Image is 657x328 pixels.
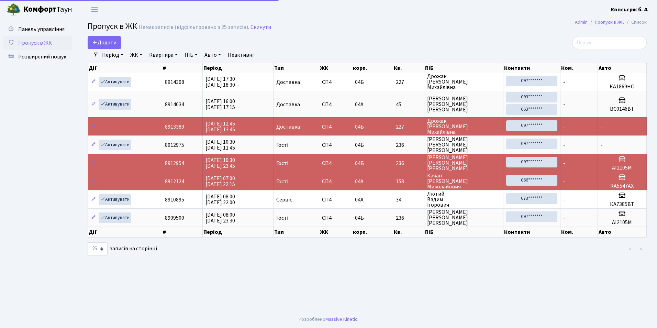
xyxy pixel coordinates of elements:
span: Гості [276,215,288,221]
span: 158 [396,179,421,184]
span: Гості [276,179,288,184]
span: 04Б [355,123,364,131]
a: ЖК [127,49,145,61]
th: # [162,63,203,73]
a: Пропуск в ЖК [3,36,72,50]
span: 04А [355,196,364,204]
a: Активувати [99,212,131,223]
a: Активувати [99,99,131,110]
th: Кв. [393,63,424,73]
span: [DATE] 07:00 [DATE] 22:15 [205,175,235,188]
h5: КА7385ВТ [601,201,644,208]
span: 227 [396,124,421,130]
button: Переключити навігацію [86,4,103,15]
th: ПІБ [424,63,503,73]
span: СП4 [322,161,349,166]
span: - [563,214,565,222]
span: [PERSON_NAME] [PERSON_NAME] [PERSON_NAME] [427,209,500,226]
span: - [563,160,565,167]
span: - [563,78,565,86]
a: Період [99,49,126,61]
span: Панель управління [18,25,65,33]
span: 8914308 [165,78,184,86]
span: СП4 [322,124,349,130]
span: Гості [276,161,288,166]
div: Розроблено . [299,316,358,323]
th: корп. [352,227,393,237]
span: [PERSON_NAME] [PERSON_NAME] [PERSON_NAME] [427,155,500,171]
span: [DATE] 10:30 [DATE] 23:45 [205,156,235,170]
a: Massive Kinetic [325,316,357,323]
th: ЖК [319,63,352,73]
b: Комфорт [23,4,56,15]
span: - [601,141,603,149]
h5: ВС0146ВТ [601,106,644,112]
span: СП4 [322,179,349,184]
span: Лютий Вадим Ігорович [427,191,500,208]
span: Розширений пошук [18,53,66,61]
span: Таун [23,4,72,15]
span: 8914034 [165,101,184,108]
span: - [563,123,565,131]
a: Консьєрж б. 4. [611,6,649,14]
th: Період [203,63,274,73]
span: [DATE] 16:00 [DATE] 17:15 [205,98,235,111]
th: Контакти [503,63,560,73]
span: 34 [396,197,421,203]
span: 04А [355,178,364,185]
span: [DATE] 10:30 [DATE] 11:45 [205,138,235,152]
h5: АІ2105М [601,165,644,171]
h5: АІ2105М [601,219,644,226]
span: Дрожак [PERSON_NAME] Михайлівна [427,118,500,135]
span: 8912954 [165,160,184,167]
a: Admin [575,19,588,26]
label: записів на сторінці [88,242,157,255]
span: 04Б [355,160,364,167]
a: Авто [202,49,224,61]
span: 8912975 [165,141,184,149]
span: Гості [276,142,288,148]
nav: breadcrumb [565,15,657,30]
th: Авто [598,63,647,73]
th: Дії [88,227,162,237]
h5: КА1869НО [601,84,644,90]
span: [PERSON_NAME] [PERSON_NAME] [PERSON_NAME] [427,96,500,112]
span: 04Б [355,214,364,222]
span: - [563,196,565,204]
input: Пошук... [572,36,647,49]
span: Дрожак [PERSON_NAME] Михайлівна [427,74,500,90]
span: Сервіс [276,197,292,203]
th: Тип [274,227,319,237]
th: Кв. [393,227,424,237]
a: Пропуск в ЖК [595,19,624,26]
th: ЖК [319,227,352,237]
span: - [563,141,565,149]
th: # [162,227,203,237]
span: [DATE] 08:00 [DATE] 22:00 [205,193,235,206]
a: Активувати [99,140,131,150]
span: - [563,101,565,108]
span: Пропуск в ЖК [88,20,137,32]
img: logo.png [7,3,21,17]
span: 236 [396,142,421,148]
span: СП4 [322,102,349,107]
th: Ком. [560,63,598,73]
span: 04Б [355,78,364,86]
span: 04Б [355,141,364,149]
a: Панель управління [3,22,72,36]
span: Пропуск в ЖК [18,39,52,47]
span: [DATE] 17:30 [DATE] 18:30 [205,75,235,89]
span: 04А [355,101,364,108]
a: Скинути [250,24,271,31]
span: 236 [396,161,421,166]
span: Доставка [276,79,300,85]
span: Доставка [276,102,300,107]
span: [PERSON_NAME] [PERSON_NAME] [PERSON_NAME] [427,136,500,153]
a: Активувати [99,194,131,205]
a: Розширений пошук [3,50,72,64]
span: 8910895 [165,196,184,204]
span: СП4 [322,215,349,221]
span: СП4 [322,79,349,85]
div: Немає записів (відфільтровано з 25 записів). [139,24,249,31]
a: Активувати [99,77,131,87]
